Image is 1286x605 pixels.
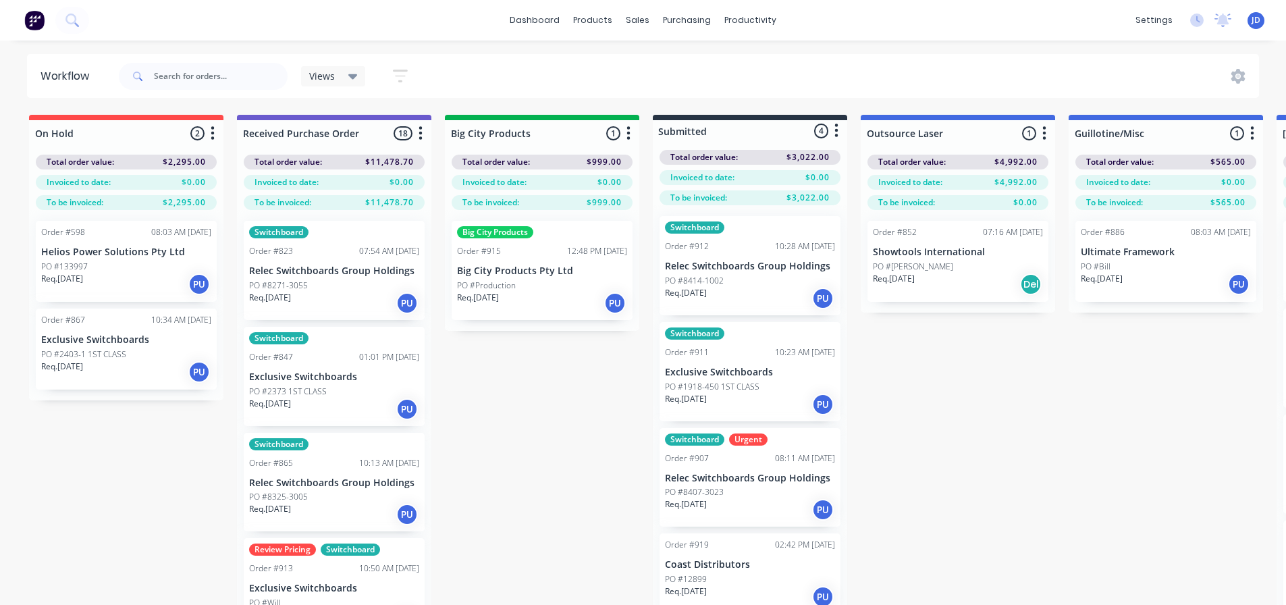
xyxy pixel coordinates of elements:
[254,196,311,209] span: To be invoiced:
[163,196,206,209] span: $2,295.00
[805,172,830,184] span: $0.00
[41,273,83,285] p: Req. [DATE]
[249,280,308,292] p: PO #8271-3055
[1081,246,1251,258] p: Ultimate Framework
[597,176,622,188] span: $0.00
[249,332,309,344] div: Switchboard
[249,226,309,238] div: Switchboard
[365,156,414,168] span: $11,478.70
[390,176,414,188] span: $0.00
[359,562,419,575] div: 10:50 AM [DATE]
[249,292,291,304] p: Req. [DATE]
[729,433,768,446] div: Urgent
[41,314,85,326] div: Order #867
[249,371,419,383] p: Exclusive Switchboards
[249,583,419,594] p: Exclusive Switchboards
[249,245,293,257] div: Order #823
[249,491,308,503] p: PO #8325-3005
[36,309,217,390] div: Order #86710:34 AM [DATE]Exclusive SwitchboardsPO #2403-1 1ST CLASSReq.[DATE]PU
[41,226,85,238] div: Order #598
[1210,196,1245,209] span: $565.00
[660,216,840,315] div: SwitchboardOrder #91210:28 AM [DATE]Relec Switchboards Group HoldingsPO #8414-1002Req.[DATE]PU
[665,367,835,378] p: Exclusive Switchboards
[249,398,291,410] p: Req. [DATE]
[151,314,211,326] div: 10:34 AM [DATE]
[718,10,783,30] div: productivity
[812,499,834,521] div: PU
[41,246,211,258] p: Helios Power Solutions Pty Ltd
[47,176,111,188] span: Invoiced to date:
[249,438,309,450] div: Switchboard
[665,539,709,551] div: Order #919
[163,156,206,168] span: $2,295.00
[321,544,380,556] div: Switchboard
[812,288,834,309] div: PU
[665,486,724,498] p: PO #8407-3023
[249,457,293,469] div: Order #865
[182,176,206,188] span: $0.00
[1075,221,1256,302] div: Order #88608:03 AM [DATE]Ultimate FrameworkPO #BillReq.[DATE]PU
[670,151,738,163] span: Total order value:
[878,156,946,168] span: Total order value:
[154,63,288,90] input: Search for orders...
[878,176,942,188] span: Invoiced to date:
[873,261,953,273] p: PO #[PERSON_NAME]
[660,322,840,421] div: SwitchboardOrder #91110:23 AM [DATE]Exclusive SwitchboardsPO #1918-450 1ST CLASSReq.[DATE]PU
[775,452,835,465] div: 08:11 AM [DATE]
[188,273,210,295] div: PU
[1228,273,1250,295] div: PU
[359,245,419,257] div: 07:54 AM [DATE]
[994,156,1038,168] span: $4,992.00
[665,240,709,253] div: Order #912
[462,176,527,188] span: Invoiced to date:
[665,498,707,510] p: Req. [DATE]
[244,433,425,532] div: SwitchboardOrder #86510:13 AM [DATE]Relec Switchboards Group HoldingsPO #8325-3005Req.[DATE]PU
[41,361,83,373] p: Req. [DATE]
[665,585,707,598] p: Req. [DATE]
[873,226,917,238] div: Order #852
[873,246,1043,258] p: Showtools International
[1252,14,1260,26] span: JD
[665,559,835,571] p: Coast Distributors
[396,398,418,420] div: PU
[254,176,319,188] span: Invoiced to date:
[365,196,414,209] span: $11,478.70
[786,192,830,204] span: $3,022.00
[396,292,418,314] div: PU
[249,351,293,363] div: Order #847
[812,394,834,415] div: PU
[462,196,519,209] span: To be invoiced:
[41,261,88,273] p: PO #133997
[587,196,622,209] span: $999.00
[665,433,724,446] div: Switchboard
[396,504,418,525] div: PU
[1081,261,1110,273] p: PO #Bill
[656,10,718,30] div: purchasing
[359,457,419,469] div: 10:13 AM [DATE]
[665,346,709,359] div: Order #911
[249,386,327,398] p: PO #2373 1ST CLASS
[665,381,759,393] p: PO #1918-450 1ST CLASS
[457,226,533,238] div: Big City Products
[665,473,835,484] p: Relec Switchboards Group Holdings
[775,240,835,253] div: 10:28 AM [DATE]
[254,156,322,168] span: Total order value:
[1191,226,1251,238] div: 08:03 AM [DATE]
[457,292,499,304] p: Req. [DATE]
[309,69,335,83] span: Views
[665,261,835,272] p: Relec Switchboards Group Holdings
[41,68,96,84] div: Workflow
[878,196,935,209] span: To be invoiced:
[587,156,622,168] span: $999.00
[41,348,126,361] p: PO #2403-1 1ST CLASS
[665,573,707,585] p: PO #12899
[665,287,707,299] p: Req. [DATE]
[1086,156,1154,168] span: Total order value:
[249,477,419,489] p: Relec Switchboards Group Holdings
[249,562,293,575] div: Order #913
[1086,176,1150,188] span: Invoiced to date:
[665,452,709,465] div: Order #907
[1086,196,1143,209] span: To be invoiced:
[244,221,425,320] div: SwitchboardOrder #82307:54 AM [DATE]Relec Switchboards Group HoldingsPO #8271-3055Req.[DATE]PU
[983,226,1043,238] div: 07:16 AM [DATE]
